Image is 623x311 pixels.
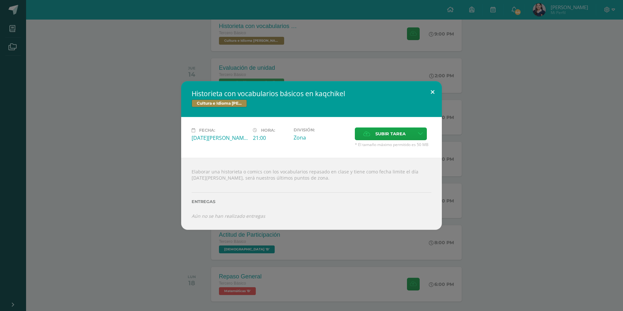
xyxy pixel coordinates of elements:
[253,134,288,141] div: 21:00
[261,128,275,133] span: Hora:
[294,134,350,141] div: Zona
[199,128,215,133] span: Fecha:
[375,128,406,140] span: Subir tarea
[192,199,431,204] label: Entregas
[294,127,350,132] label: División:
[192,89,431,98] h2: Historieta con vocabularios básicos en kaqchikel
[192,99,247,107] span: Cultura e Idioma [PERSON_NAME] o Xinca
[423,81,442,103] button: Close (Esc)
[192,134,248,141] div: [DATE][PERSON_NAME]
[192,213,265,219] i: Aún no se han realizado entregas
[181,158,442,230] div: Elaborar una historieta o comics con los vocabularios repasado en clase y tiene como fecha limite...
[355,142,431,147] span: * El tamaño máximo permitido es 50 MB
